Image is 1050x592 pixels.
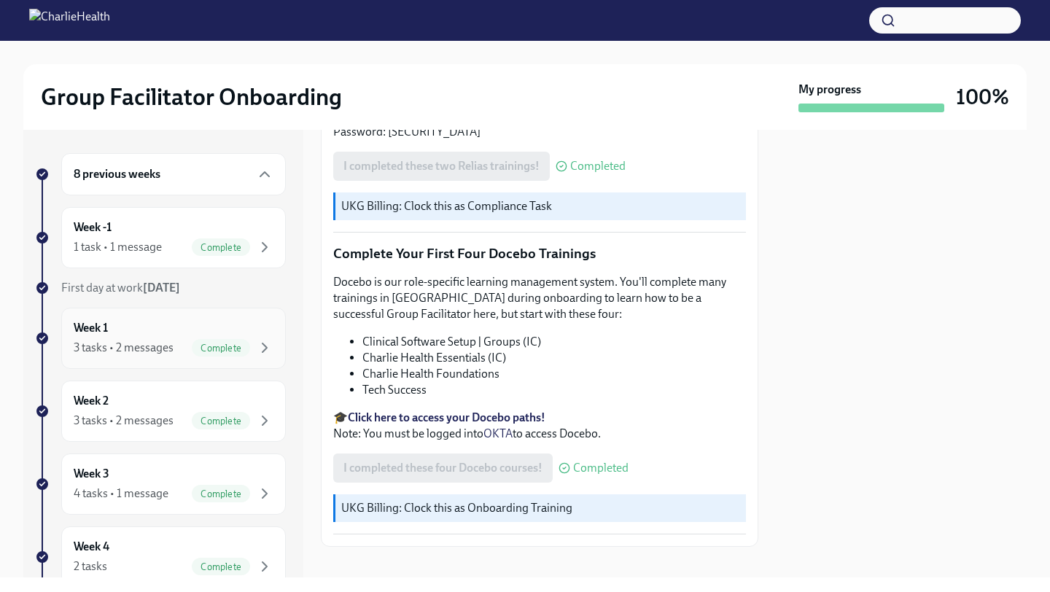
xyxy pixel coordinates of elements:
[798,82,861,98] strong: My progress
[333,244,746,263] p: Complete Your First Four Docebo Trainings
[41,82,342,112] h2: Group Facilitator Onboarding
[362,366,746,382] li: Charlie Health Foundations
[35,453,286,515] a: Week 34 tasks • 1 messageComplete
[192,561,250,572] span: Complete
[341,198,740,214] p: UKG Billing: Clock this as Compliance Task
[192,242,250,253] span: Complete
[333,410,746,442] p: 🎓 Note: You must be logged into to access Docebo.
[35,526,286,588] a: Week 42 tasksComplete
[362,350,746,366] li: Charlie Health Essentials (IC)
[35,381,286,442] a: Week 23 tasks • 2 messagesComplete
[348,410,545,424] a: Click here to access your Docebo paths!
[29,9,110,32] img: CharlieHealth
[192,488,250,499] span: Complete
[362,382,746,398] li: Tech Success
[192,343,250,354] span: Complete
[483,427,513,440] a: OKTA
[74,466,109,482] h6: Week 3
[333,274,746,322] p: Docebo is our role-specific learning management system. You'll complete many trainings in [GEOGRA...
[74,219,112,235] h6: Week -1
[74,413,174,429] div: 3 tasks • 2 messages
[956,84,1009,110] h3: 100%
[35,207,286,268] a: Week -11 task • 1 messageComplete
[74,320,108,336] h6: Week 1
[74,558,107,575] div: 2 tasks
[192,416,250,427] span: Complete
[74,166,160,182] h6: 8 previous weeks
[341,500,740,516] p: UKG Billing: Clock this as Onboarding Training
[74,539,109,555] h6: Week 4
[143,281,180,295] strong: [DATE]
[74,340,174,356] div: 3 tasks • 2 messages
[74,486,168,502] div: 4 tasks • 1 message
[35,308,286,369] a: Week 13 tasks • 2 messagesComplete
[570,160,626,172] span: Completed
[35,280,286,296] a: First day at work[DATE]
[362,334,746,350] li: Clinical Software Setup | Groups (IC)
[61,281,180,295] span: First day at work
[573,462,629,474] span: Completed
[61,153,286,195] div: 8 previous weeks
[74,239,162,255] div: 1 task • 1 message
[74,393,109,409] h6: Week 2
